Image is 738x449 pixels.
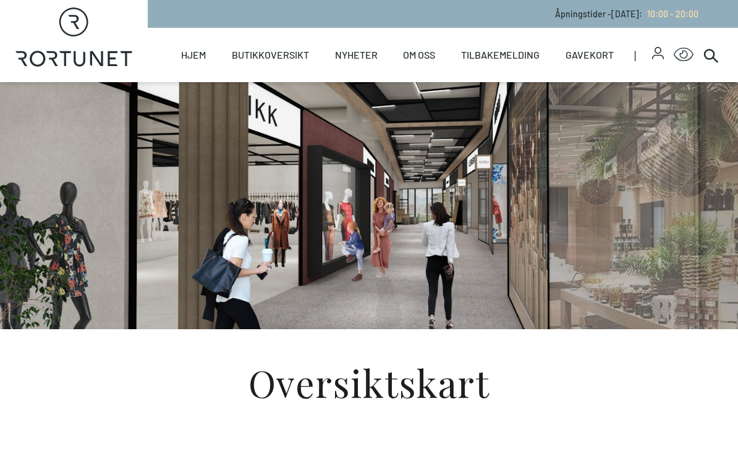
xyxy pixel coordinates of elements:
[555,7,698,20] p: Åpningstider - [DATE] :
[647,9,698,19] span: 10:00 - 20:00
[232,28,309,82] a: Butikkoversikt
[674,45,693,65] button: Open Accessibility Menu
[642,9,698,19] a: 10:00 - 20:00
[634,28,652,82] span: |
[335,28,378,82] a: Nyheter
[566,28,614,82] a: Gavekort
[181,28,206,82] a: Hjem
[403,28,435,82] a: Om oss
[461,28,540,82] a: Tilbakemelding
